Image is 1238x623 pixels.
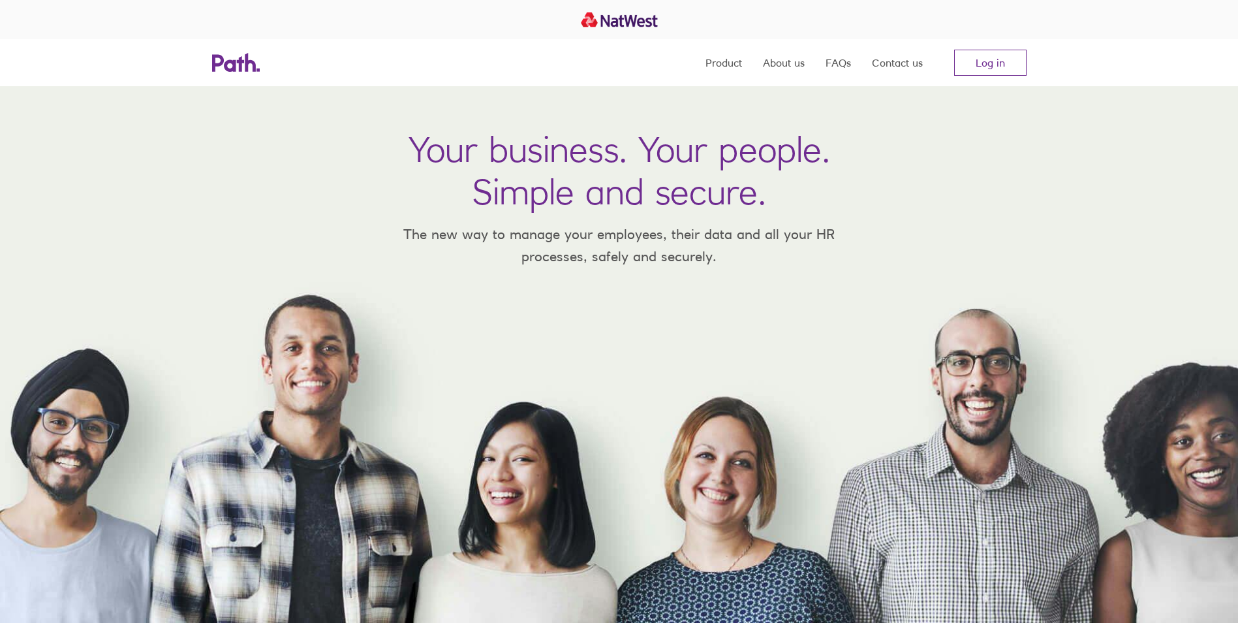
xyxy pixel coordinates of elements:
a: Contact us [872,39,923,86]
a: Product [705,39,742,86]
a: Log in [954,50,1027,76]
p: The new way to manage your employees, their data and all your HR processes, safely and securely. [384,223,854,267]
a: FAQs [826,39,851,86]
a: About us [763,39,805,86]
h1: Your business. Your people. Simple and secure. [409,128,830,213]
